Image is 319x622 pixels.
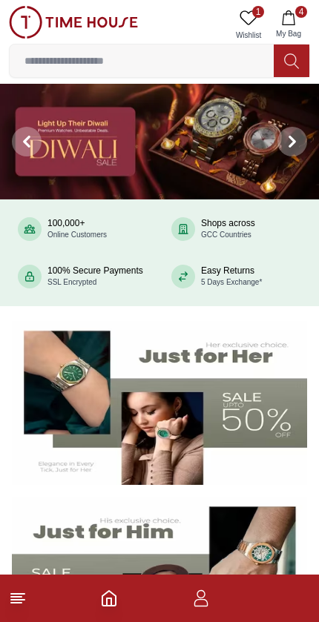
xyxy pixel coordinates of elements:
[47,278,96,286] span: SSL Encrypted
[267,6,310,44] button: 4My Bag
[9,6,138,39] img: ...
[230,6,267,44] a: 1Wishlist
[252,6,264,18] span: 1
[270,28,307,39] span: My Bag
[47,218,107,240] div: 100,000+
[100,589,118,607] a: Home
[201,218,255,240] div: Shops across
[295,6,307,18] span: 4
[230,30,267,41] span: Wishlist
[47,231,107,239] span: Online Customers
[201,231,251,239] span: GCC Countries
[47,265,143,288] div: 100% Secure Payments
[201,278,262,286] span: 5 Days Exchange*
[201,265,262,288] div: Easy Returns
[12,321,307,485] img: Women's Watches Banner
